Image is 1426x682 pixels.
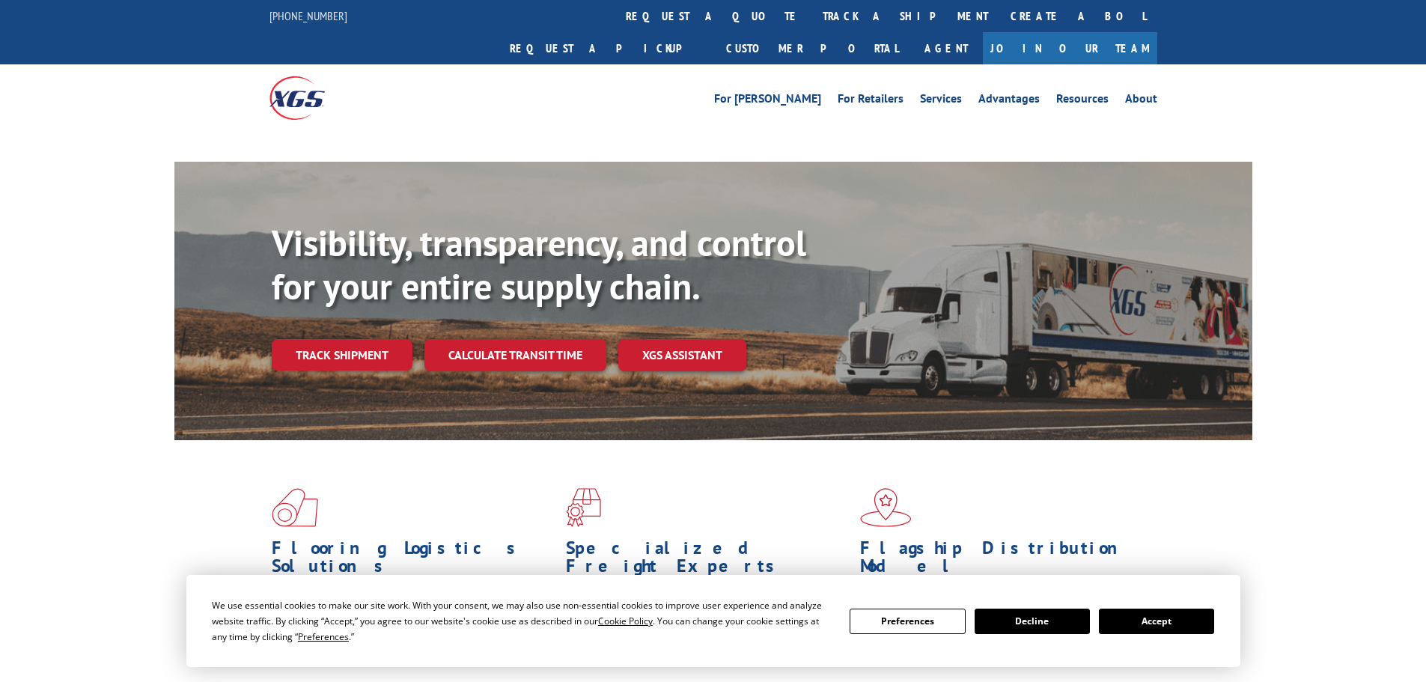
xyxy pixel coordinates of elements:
[860,488,912,527] img: xgs-icon-flagship-distribution-model-red
[598,615,653,627] span: Cookie Policy
[272,488,318,527] img: xgs-icon-total-supply-chain-intelligence-red
[1056,93,1109,109] a: Resources
[920,93,962,109] a: Services
[499,32,715,64] a: Request a pickup
[1099,609,1214,634] button: Accept
[1125,93,1157,109] a: About
[978,93,1040,109] a: Advantages
[715,32,909,64] a: Customer Portal
[272,219,806,309] b: Visibility, transparency, and control for your entire supply chain.
[298,630,349,643] span: Preferences
[975,609,1090,634] button: Decline
[860,539,1143,582] h1: Flagship Distribution Model
[566,539,849,582] h1: Specialized Freight Experts
[566,488,601,527] img: xgs-icon-focused-on-flooring-red
[186,575,1240,667] div: Cookie Consent Prompt
[909,32,983,64] a: Agent
[618,339,746,371] a: XGS ASSISTANT
[269,8,347,23] a: [PHONE_NUMBER]
[850,609,965,634] button: Preferences
[983,32,1157,64] a: Join Our Team
[714,93,821,109] a: For [PERSON_NAME]
[212,597,832,645] div: We use essential cookies to make our site work. With your consent, we may also use non-essential ...
[424,339,606,371] a: Calculate transit time
[838,93,904,109] a: For Retailers
[272,339,412,371] a: Track shipment
[272,539,555,582] h1: Flooring Logistics Solutions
